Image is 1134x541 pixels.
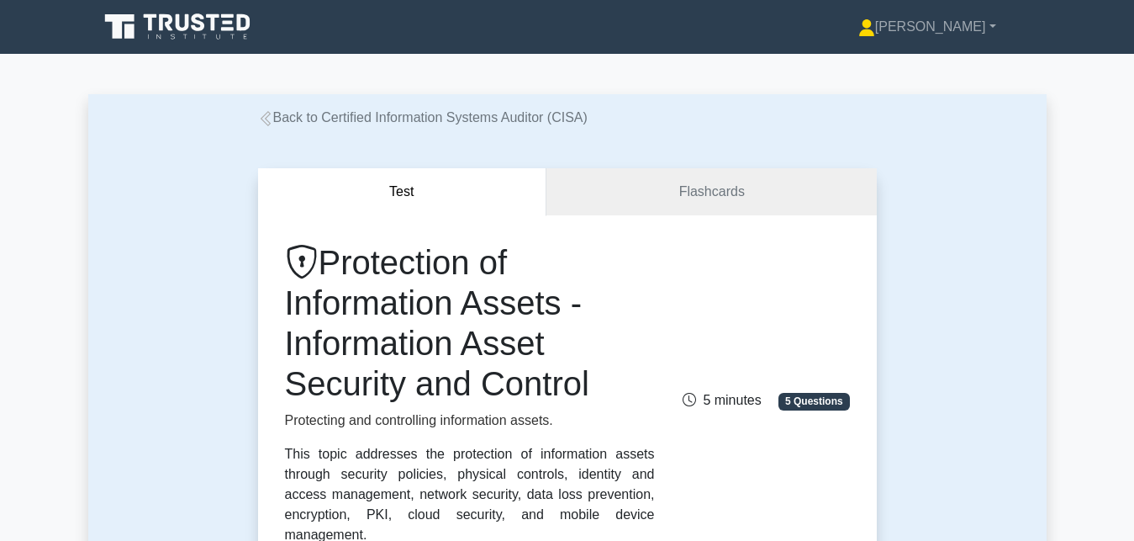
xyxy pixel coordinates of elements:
a: [PERSON_NAME] [818,10,1036,44]
a: Back to Certified Information Systems Auditor (CISA) [258,110,588,125]
span: 5 minutes [683,393,761,407]
button: Test [258,168,547,216]
h1: Protection of Information Assets - Information Asset Security and Control [285,242,655,404]
span: 5 Questions [778,393,849,410]
p: Protecting and controlling information assets. [285,411,655,431]
a: Flashcards [546,168,876,216]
